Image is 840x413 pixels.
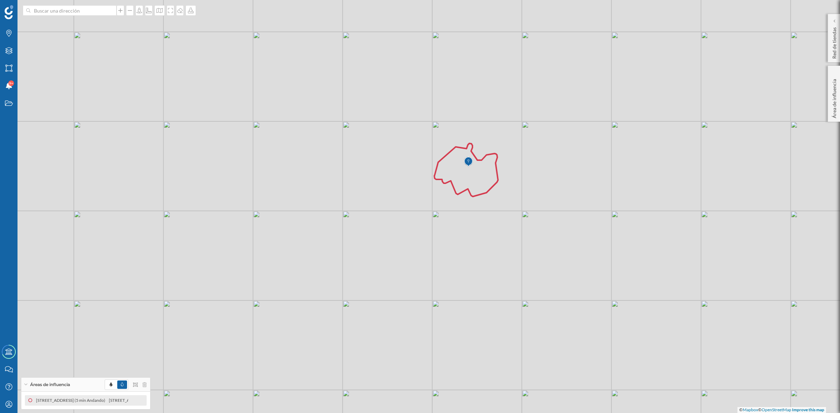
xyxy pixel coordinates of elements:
[35,397,107,404] div: [STREET_ADDRESS] (5 min Andando)
[762,407,791,412] a: OpenStreetMap
[743,407,758,412] a: Mapbox
[831,24,838,59] p: Red de tiendas
[9,80,13,87] span: 9+
[30,382,70,388] span: Áreas de influencia
[737,407,826,413] div: © ©
[792,407,824,412] a: Improve this map
[464,155,472,169] img: Marker
[831,76,838,118] p: Área de influencia
[107,397,180,404] div: [STREET_ADDRESS] (5 min Andando)
[5,5,13,19] img: Geoblink Logo
[14,5,39,11] span: Soporte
